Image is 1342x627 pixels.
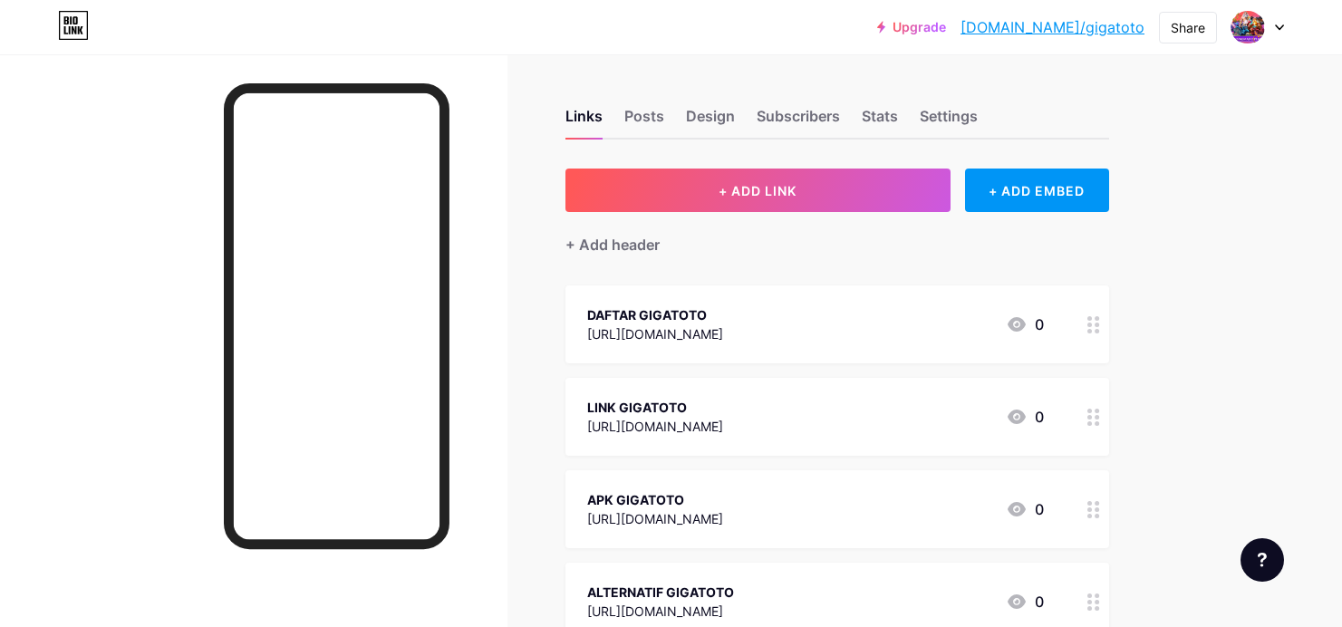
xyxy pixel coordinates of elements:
div: 0 [1006,591,1044,613]
div: 0 [1006,406,1044,428]
a: [DOMAIN_NAME]/gigatoto [961,16,1144,38]
div: Links [565,105,603,138]
div: [URL][DOMAIN_NAME] [587,324,723,343]
div: + Add header [565,234,660,256]
div: Stats [862,105,898,138]
div: 0 [1006,313,1044,335]
div: ALTERNATIF GIGATOTO [587,583,734,602]
div: [URL][DOMAIN_NAME] [587,509,723,528]
div: Design [686,105,735,138]
div: 0 [1006,498,1044,520]
button: + ADD LINK [565,169,951,212]
div: LINK GIGATOTO [587,398,723,417]
div: DAFTAR GIGATOTO [587,305,723,324]
div: APK GIGATOTO [587,490,723,509]
span: + ADD LINK [719,183,797,198]
div: Subscribers [757,105,840,138]
div: Settings [920,105,978,138]
a: Upgrade [877,20,946,34]
div: [URL][DOMAIN_NAME] [587,602,734,621]
div: + ADD EMBED [965,169,1109,212]
div: Share [1171,18,1205,37]
div: Posts [624,105,664,138]
div: [URL][DOMAIN_NAME] [587,417,723,436]
img: Gaby aviana [1231,10,1265,44]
